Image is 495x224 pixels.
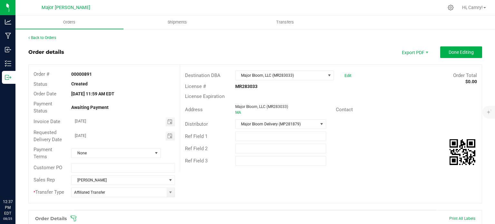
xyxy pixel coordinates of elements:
span: Hi, Camry! [462,5,483,10]
span: Ref Field 1 [185,133,208,139]
a: Transfers [231,15,339,29]
span: Transfers [267,19,303,25]
span: [PERSON_NAME] [72,176,166,185]
span: Order Date [34,91,56,97]
span: Shipments [159,19,196,25]
strong: 00000891 [71,72,92,77]
span: Sales Rep [34,177,55,183]
span: Customer PO [34,165,62,170]
span: MA [235,110,241,115]
inline-svg: Inventory [5,60,11,67]
inline-svg: Outbound [5,74,11,81]
span: Transfer Type [34,189,64,195]
strong: $0.00 [465,79,477,84]
button: Done Editing [440,46,482,58]
span: Major Bloom, LLC (MR283033) [236,71,325,80]
span: Toggle calendar [166,131,175,141]
a: Edit [345,73,351,78]
li: Export PDF [395,46,434,58]
h1: Order Details [35,216,67,221]
inline-svg: Inbound [5,46,11,53]
qrcode: 00000891 [450,139,475,165]
strong: [DATE] 11:59 AM EDT [71,91,114,96]
a: Shipments [123,15,231,29]
span: License Expiration [185,93,225,99]
span: Ref Field 3 [185,158,208,164]
span: Major Bloom Delivery (MP281879) [236,120,318,129]
a: Back to Orders [28,35,56,40]
span: Major Bloom, LLC (MR283033) [235,104,288,109]
strong: MR283033 [235,84,257,89]
div: Manage settings [447,5,455,11]
p: 12:37 PM EDT [3,199,13,216]
div: Order details [28,48,64,56]
span: Destination DBA [185,73,220,78]
span: Distributor [185,121,208,127]
inline-svg: Manufacturing [5,33,11,39]
span: Major [PERSON_NAME] [42,5,90,10]
img: Scan me! [450,139,475,165]
p: 08/25 [3,216,13,221]
strong: Created [71,81,88,86]
span: Requested Delivery Date [34,130,62,143]
span: None [72,149,152,158]
span: Ref Field 2 [185,146,208,151]
span: Invoice Date [34,119,60,124]
span: Orders [54,19,84,25]
span: Toggle calendar [166,117,175,126]
strong: Awaiting Payment [71,105,109,110]
span: Order # [34,71,49,77]
span: Order Total [453,73,477,78]
span: Address [185,107,203,112]
span: License # [185,83,206,89]
span: Payment Terms [34,147,52,160]
span: Status [34,81,47,87]
a: Orders [15,15,123,29]
span: Done Editing [449,50,474,55]
span: Payment Status [34,101,52,114]
inline-svg: Analytics [5,19,11,25]
span: Contact [336,107,353,112]
iframe: Resource center [6,172,26,192]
